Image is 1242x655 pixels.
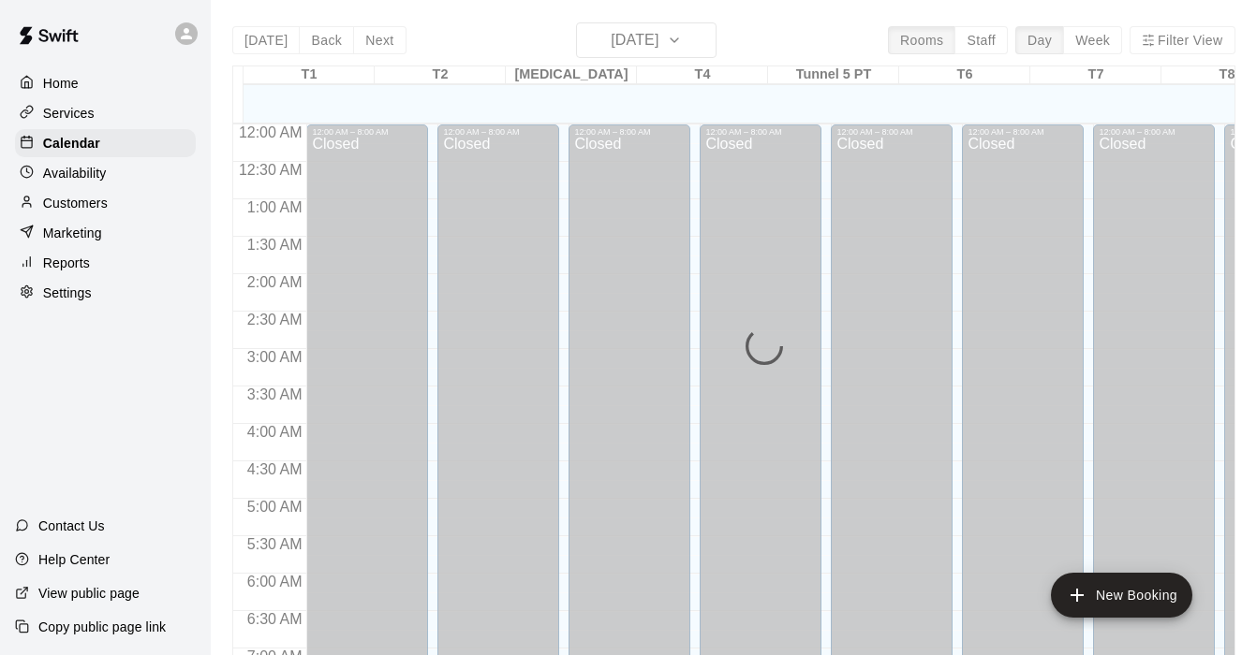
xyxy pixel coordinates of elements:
[43,134,100,153] p: Calendar
[43,74,79,93] p: Home
[243,611,307,627] span: 6:30 AM
[243,574,307,589] span: 6:00 AM
[243,536,307,552] span: 5:30 AM
[43,254,90,272] p: Reports
[38,550,110,569] p: Help Center
[15,129,196,157] a: Calendar
[443,127,554,137] div: 12:00 AM – 8:00 AM
[43,224,102,242] p: Marketing
[243,312,307,327] span: 2:30 AM
[899,66,1030,84] div: T6
[1099,127,1209,137] div: 12:00 AM – 8:00 AM
[506,66,637,84] div: [MEDICAL_DATA]
[234,162,307,178] span: 12:30 AM
[15,279,196,307] a: Settings
[43,164,107,182] p: Availability
[243,386,307,402] span: 3:30 AM
[836,127,947,137] div: 12:00 AM – 8:00 AM
[705,127,816,137] div: 12:00 AM – 8:00 AM
[234,124,307,140] span: 12:00 AM
[243,349,307,365] span: 3:00 AM
[574,127,685,137] div: 12:00 AM – 8:00 AM
[312,127,422,137] div: 12:00 AM – 8:00 AM
[968,127,1078,137] div: 12:00 AM – 8:00 AM
[1030,66,1161,84] div: T7
[768,66,899,84] div: Tunnel 5 PT
[15,99,196,127] a: Services
[15,159,196,187] a: Availability
[38,618,166,636] p: Copy public page link
[15,189,196,217] a: Customers
[243,461,307,477] span: 4:30 AM
[244,66,375,84] div: T1
[15,249,196,277] a: Reports
[243,237,307,253] span: 1:30 AM
[43,104,95,123] p: Services
[243,424,307,440] span: 4:00 AM
[375,66,506,84] div: T2
[15,219,196,247] a: Marketing
[637,66,768,84] div: T4
[243,274,307,290] span: 2:00 AM
[38,584,140,603] p: View public page
[243,499,307,515] span: 5:00 AM
[43,194,108,212] p: Customers
[43,284,92,302] p: Settings
[1051,573,1192,618] button: add
[15,69,196,97] a: Home
[243,199,307,215] span: 1:00 AM
[38,517,105,535] p: Contact Us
